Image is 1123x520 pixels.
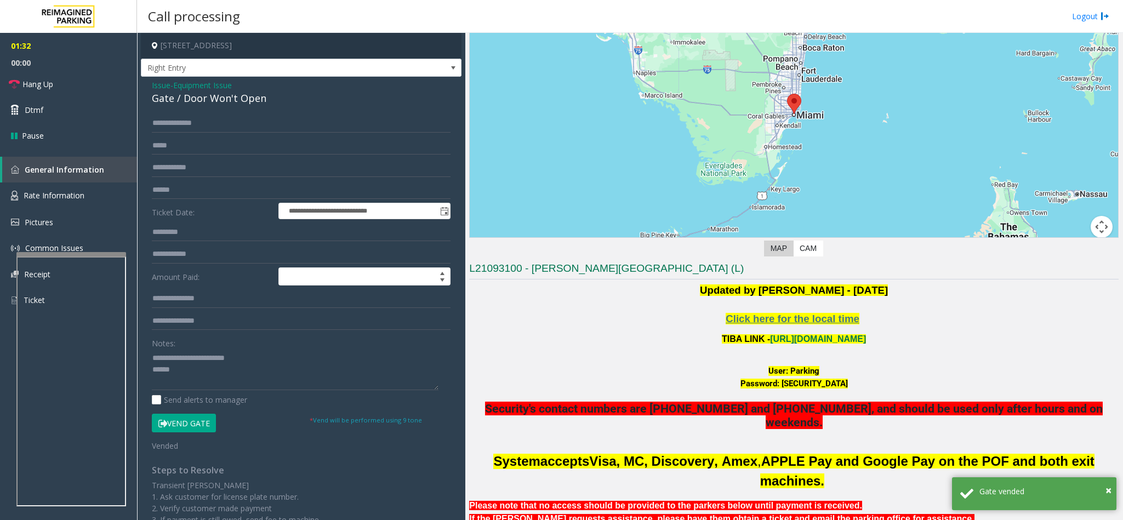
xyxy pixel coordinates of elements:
[472,237,509,251] img: Google
[589,454,757,468] b: Visa, MC, Discovery, Amex
[170,80,232,90] span: -
[722,334,866,344] font: TIBA LINK -
[438,203,450,219] span: Toggle popup
[764,241,794,256] label: Map
[25,104,43,116] span: Dtmf
[1091,216,1113,238] button: Map camera controls
[141,59,397,77] span: Right Entry
[22,78,53,90] span: Hang Up
[11,244,20,253] img: 'icon'
[152,441,178,451] span: Vended
[152,334,175,349] label: Notes:
[1105,482,1111,499] button: Close
[149,267,276,286] label: Amount Paid:
[25,164,104,175] span: General Information
[25,243,83,253] span: Common Issues
[726,315,859,324] a: Click here for the local time
[760,454,1095,488] span: APPLE Pay and Google Pay on the POF and both exit machines.
[310,416,422,424] small: Vend will be performed using 9 tone
[11,165,19,174] img: 'icon'
[141,33,461,59] h4: [STREET_ADDRESS]
[787,94,801,114] div: 333 Southeast 2nd Avenue, Miami, FL
[726,313,859,324] span: Click here for the local time
[149,203,276,219] label: Ticket Date:
[493,454,540,469] span: System
[152,414,216,432] button: Vend Gate
[1101,10,1109,22] img: logout
[435,277,450,285] span: Decrease value
[22,130,44,141] span: Pause
[485,402,1103,429] span: Security's contact numbers are [PHONE_NUMBER] and [PHONE_NUMBER], and should be used only after h...
[24,190,84,201] span: Rate Information
[979,485,1108,497] div: Gate vended
[740,379,848,388] font: Password: [SECURITY_DATA]
[469,261,1119,279] h3: L21093100 - [PERSON_NAME][GEOGRAPHIC_DATA] (L)
[152,79,170,91] span: Issue
[11,219,19,226] img: 'icon'
[152,465,451,476] h4: Steps to Resolve
[472,237,509,251] a: Open this area in Google Maps (opens a new window)
[25,217,53,227] span: Pictures
[1072,10,1109,22] a: Logout
[11,271,19,278] img: 'icon'
[469,501,862,510] b: Please note that no access should be provided to the parkers below until payment is received.
[435,268,450,277] span: Increase value
[173,79,232,91] span: Equipment Issue
[152,91,451,106] div: Gate / Door Won't Open
[700,284,888,296] span: Updated by [PERSON_NAME] - [DATE]
[768,366,819,376] font: User: Parking
[142,3,246,30] h3: Call processing
[11,191,18,201] img: 'icon'
[540,454,589,468] span: accepts
[793,241,823,256] label: CAM
[770,334,866,344] a: [URL][DOMAIN_NAME]
[1105,483,1111,498] span: ×
[152,394,247,405] label: Send alerts to manager
[11,295,18,305] img: 'icon'
[589,454,761,468] font: ,
[2,157,137,182] a: General Information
